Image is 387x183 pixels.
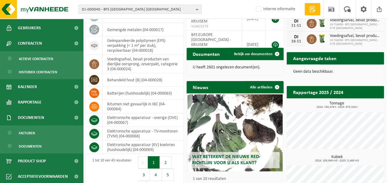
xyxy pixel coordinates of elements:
p: 1 van 10 resultaten [193,177,281,181]
button: 3 [138,169,150,181]
h2: Aangevraagde taken [287,52,342,64]
span: Documenten [19,140,42,152]
a: Historiek contracten [2,66,82,78]
h3: Tonnage [290,101,384,109]
td: batterijen (huishoudelijk) (04-000063) [103,87,183,100]
div: DI [290,35,302,39]
span: Rapportage [18,95,42,110]
td: elektronische apparatuur - overige (OVE) (04-000067) [103,113,183,127]
td: [DATE] [242,30,265,59]
p: U heeft 2601 ongelezen document(en). [193,65,278,70]
span: 01-000040 - BFS [GEOGRAPHIC_DATA] [GEOGRAPHIC_DATA] [82,5,193,14]
a: Documenten [2,140,82,152]
span: Voedingsafval, bevat producten van dierlijke oorsprong, onverpakt, categorie 3 [329,34,381,39]
td: geëxpandeerde polystyreen (EPS) verpakking (< 1 m² per stuk), recycleerbaar (04-000018) [103,36,183,55]
span: Facturen [19,127,35,139]
button: 5 [162,169,174,181]
span: Voedingsafval, bevat producten van dierlijke oorsprong, onverpakt, categorie 3 [329,18,381,23]
td: elektronische apparatuur (KV) koelvries (huishoudelijk) (04-000069) [103,140,183,154]
td: elektronische apparatuur - TV-monitoren (TVM) (04-000068) [103,127,183,140]
img: WB-0140-HPE-GN-50 [316,18,327,28]
span: Wat betekent de nieuwe RED-richtlijn voor u als klant? [192,154,260,165]
img: WB-0140-HPE-GN-50 [316,33,327,44]
td: voedingsafval, bevat producten van dierlijke oorsprong, onverpakt, categorie 3 (04-000024) [103,55,183,73]
span: BFS EUROPE [GEOGRAPHIC_DATA] - KRUISEM [191,33,231,47]
button: 2 [160,156,172,169]
button: 4 [150,169,162,181]
div: DI [290,19,302,24]
div: 11-11 [290,24,302,28]
a: Alle artikelen [245,81,283,93]
span: 2024: 740,476 t - 2025: 975,526 t [290,106,384,109]
a: Wat betekent de nieuwe RED-richtlijn voor u als klant? [187,94,283,171]
span: Documenten [18,110,44,125]
span: VLA613173 [191,24,237,29]
button: Previous [138,156,148,169]
a: Facturen [2,127,82,139]
span: Actieve contracten [19,53,53,65]
a: Actieve contracten [2,53,82,64]
label: Interne informatie [255,5,295,14]
span: Kalender [18,79,37,95]
span: 10-724638 - BFS [GEOGRAPHIC_DATA] - SITE [GEOGRAPHIC_DATA] [329,23,381,30]
td: gemengde metalen (04-000017) [103,23,183,36]
td: bitumen niet gevaarlijk in IBC (04-000064) [103,100,183,113]
button: 01-000040 - BFS [GEOGRAPHIC_DATA] [GEOGRAPHIC_DATA] [79,5,202,14]
span: 10-724638 - BFS [GEOGRAPHIC_DATA] - SITE [GEOGRAPHIC_DATA] [329,39,381,46]
h2: Documenten [187,48,226,60]
a: Bekijk uw documenten [229,48,283,60]
span: Product Shop [18,153,46,169]
div: 18-11 [290,39,302,44]
a: Bekijk rapportage [338,98,383,110]
button: 1 [148,156,160,169]
span: Historiek contracten [19,66,57,78]
td: [DATE] [242,7,265,30]
span: 2024: 109,940 m3 - 2025: 5,460 m3 [290,159,384,162]
h2: Rapportage 2025 / 2024 [287,86,349,98]
span: Bekijk uw documenten [234,52,272,56]
h3: Kubiek [290,155,384,162]
span: Gebruikers [18,20,41,36]
td: behandeld hout (B) (04-000028) [103,73,183,87]
p: Geen data beschikbaar. [293,70,378,74]
span: Contracten [18,36,42,51]
h2: Nieuws [187,81,214,93]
